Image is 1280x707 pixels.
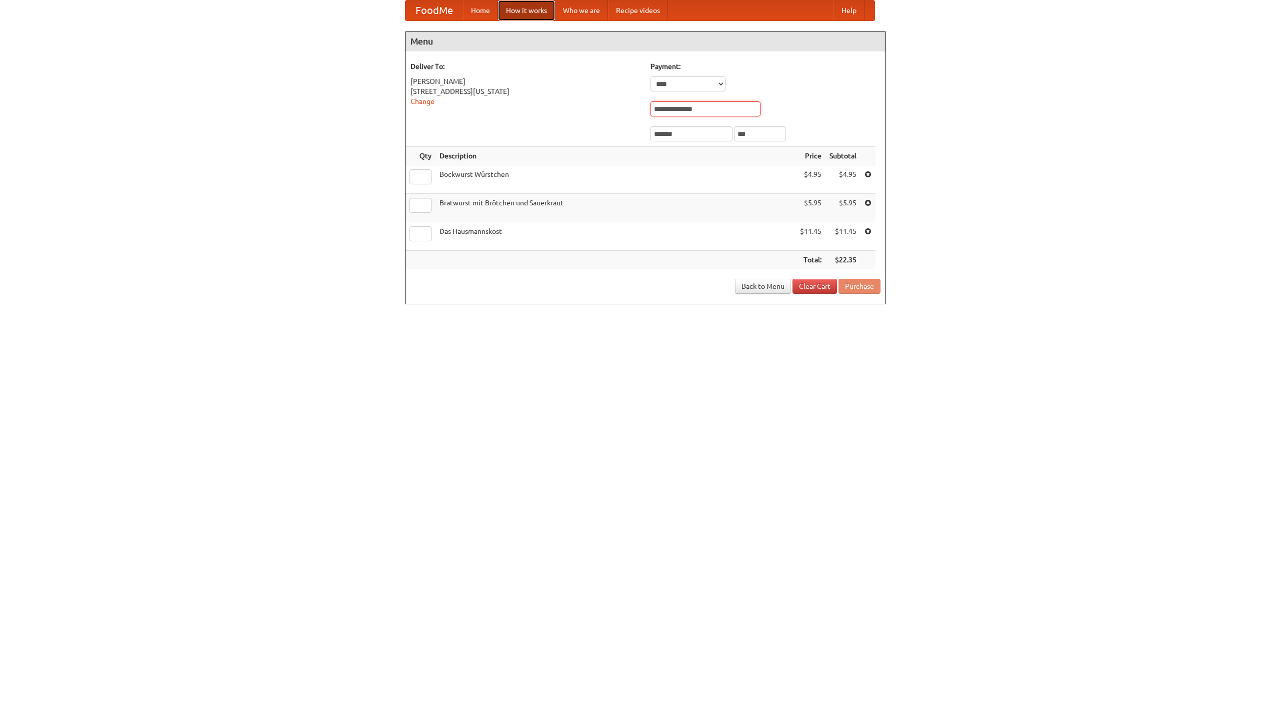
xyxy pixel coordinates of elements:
[796,147,825,165] th: Price
[825,251,860,269] th: $22.35
[498,0,555,20] a: How it works
[410,76,640,86] div: [PERSON_NAME]
[405,31,885,51] h4: Menu
[608,0,668,20] a: Recipe videos
[833,0,864,20] a: Help
[825,222,860,251] td: $11.45
[796,222,825,251] td: $11.45
[463,0,498,20] a: Home
[825,165,860,194] td: $4.95
[650,61,880,71] h5: Payment:
[435,222,796,251] td: Das Hausmannskost
[405,147,435,165] th: Qty
[435,147,796,165] th: Description
[435,194,796,222] td: Bratwurst mit Brötchen und Sauerkraut
[410,86,640,96] div: [STREET_ADDRESS][US_STATE]
[796,251,825,269] th: Total:
[825,147,860,165] th: Subtotal
[796,194,825,222] td: $5.95
[410,61,640,71] h5: Deliver To:
[792,279,837,294] a: Clear Cart
[435,165,796,194] td: Bockwurst Würstchen
[796,165,825,194] td: $4.95
[405,0,463,20] a: FoodMe
[825,194,860,222] td: $5.95
[735,279,791,294] a: Back to Menu
[410,97,434,105] a: Change
[838,279,880,294] button: Purchase
[555,0,608,20] a: Who we are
